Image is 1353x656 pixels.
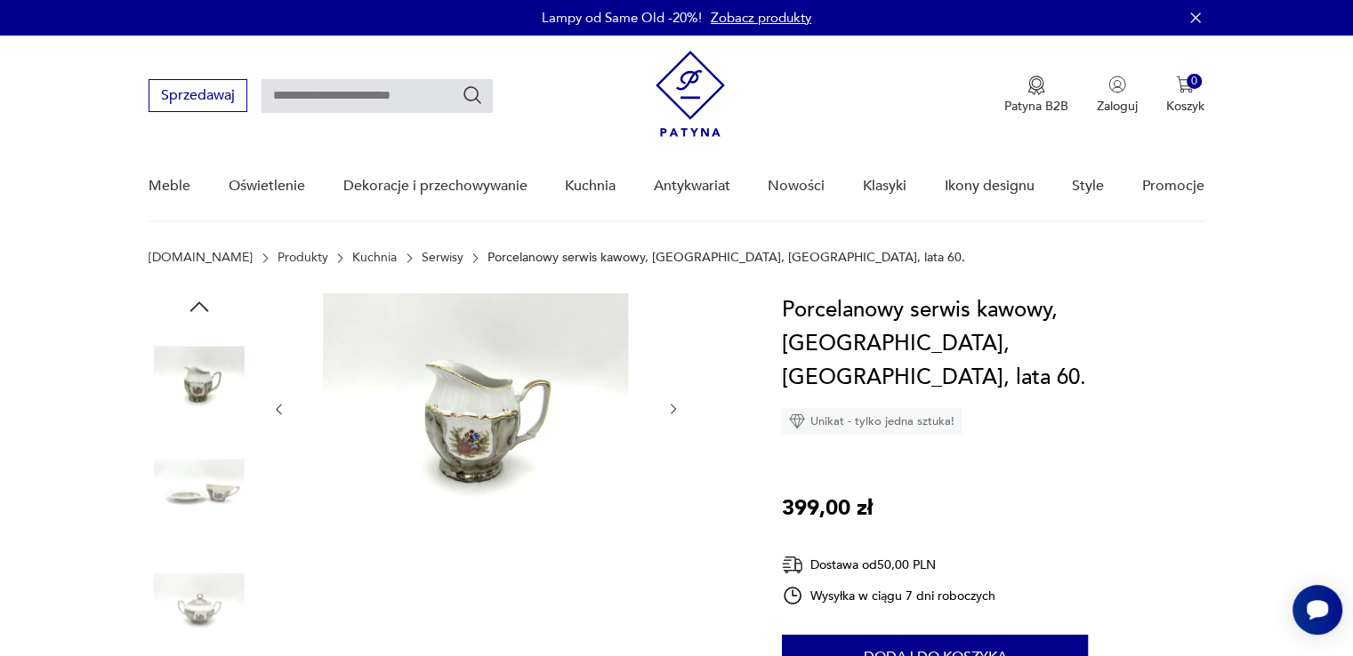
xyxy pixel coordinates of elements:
[782,585,995,606] div: Wysyłka w ciągu 7 dni roboczych
[1072,152,1104,220] a: Style
[149,251,253,265] a: [DOMAIN_NAME]
[1097,76,1138,115] button: Zaloguj
[782,492,873,525] p: 399,00 zł
[1166,76,1204,115] button: 0Koszyk
[782,554,995,576] div: Dostawa od 50,00 PLN
[1004,98,1068,115] p: Patyna B2B
[1004,76,1068,115] a: Ikona medaluPatyna B2B
[422,251,463,265] a: Serwisy
[1097,98,1138,115] p: Zaloguj
[654,152,730,220] a: Antykwariat
[342,152,527,220] a: Dekoracje i przechowywanie
[1187,74,1202,89] div: 0
[782,554,803,576] img: Ikona dostawy
[782,408,962,435] div: Unikat - tylko jedna sztuka!
[711,9,811,27] a: Zobacz produkty
[149,91,247,103] a: Sprzedawaj
[1293,585,1342,635] iframe: Smartsupp widget button
[352,251,397,265] a: Kuchnia
[863,152,906,220] a: Klasyki
[542,9,702,27] p: Lampy od Same Old -20%!
[1108,76,1126,93] img: Ikonka użytkownika
[304,293,648,522] img: Zdjęcie produktu Porcelanowy serwis kawowy, Bogucice, Polska, lata 60.
[1142,152,1204,220] a: Promocje
[1027,76,1045,95] img: Ikona medalu
[1166,98,1204,115] p: Koszyk
[565,152,616,220] a: Kuchnia
[149,152,190,220] a: Meble
[229,152,305,220] a: Oświetlenie
[768,152,825,220] a: Nowości
[462,84,483,106] button: Szukaj
[782,293,1204,395] h1: Porcelanowy serwis kawowy, [GEOGRAPHIC_DATA], [GEOGRAPHIC_DATA], lata 60.
[278,251,328,265] a: Produkty
[1176,76,1194,93] img: Ikona koszyka
[149,329,250,430] img: Zdjęcie produktu Porcelanowy serwis kawowy, Bogucice, Polska, lata 60.
[944,152,1034,220] a: Ikony designu
[149,79,247,112] button: Sprzedawaj
[656,51,725,137] img: Patyna - sklep z meblami i dekoracjami vintage
[789,413,805,429] img: Ikona diamentu
[487,251,965,265] p: Porcelanowy serwis kawowy, [GEOGRAPHIC_DATA], [GEOGRAPHIC_DATA], lata 60.
[1004,76,1068,115] button: Patyna B2B
[149,443,250,544] img: Zdjęcie produktu Porcelanowy serwis kawowy, Bogucice, Polska, lata 60.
